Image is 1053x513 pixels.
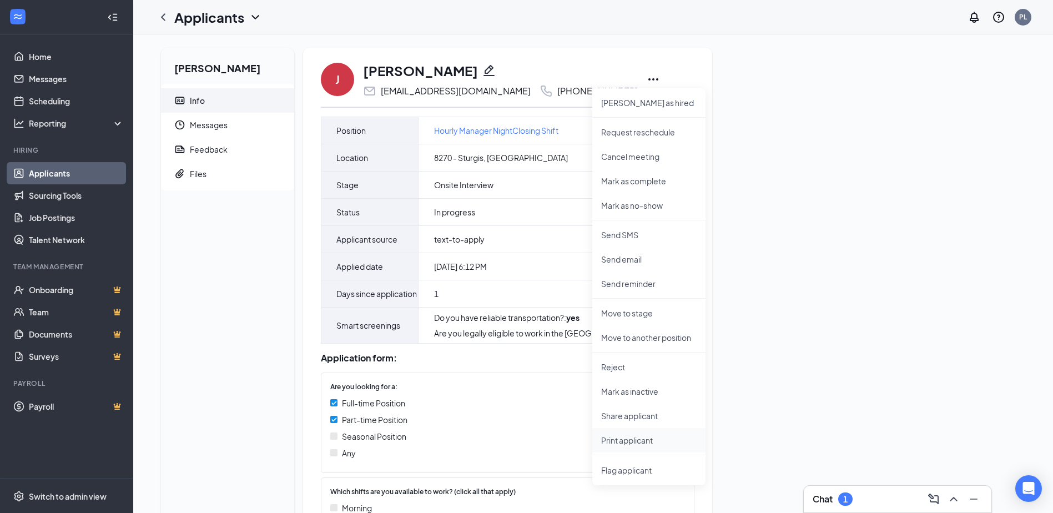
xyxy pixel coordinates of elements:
svg: Analysis [13,118,24,129]
p: Send SMS [601,229,697,240]
svg: Email [363,84,376,98]
span: Days since application [336,287,417,300]
svg: ContactCard [174,95,185,106]
a: SurveysCrown [29,345,124,368]
svg: Collapse [107,12,118,23]
div: Team Management [13,262,122,271]
div: Feedback [190,144,228,155]
span: Any [342,447,356,459]
h3: Chat [813,493,833,505]
svg: Ellipses [647,73,660,86]
svg: ChevronUp [947,492,960,506]
a: Hourly Manager NightClosing Shift [434,124,558,137]
strong: yes [566,313,580,323]
span: Full-time Position [342,397,405,409]
p: [PERSON_NAME] as hired [601,97,697,108]
span: Are you looking for a: [330,382,397,393]
span: Seasonal Position [342,430,406,442]
div: Hiring [13,145,122,155]
div: Open Intercom Messenger [1015,475,1042,502]
div: PL [1019,12,1027,22]
svg: Settings [13,491,24,502]
span: In progress [434,207,475,218]
svg: ChevronDown [249,11,262,24]
p: Send email [601,254,697,265]
p: Mark as no-show [601,200,697,211]
svg: ComposeMessage [927,492,940,506]
a: ReportFeedback [161,137,294,162]
h1: [PERSON_NAME] [363,61,478,80]
a: PayrollCrown [29,395,124,418]
button: Minimize [965,490,983,508]
div: Payroll [13,379,122,388]
p: Move to stage [601,308,697,319]
p: Reject [601,361,697,373]
span: Messages [190,113,285,137]
div: Files [190,168,206,179]
a: Sourcing Tools [29,184,124,207]
p: Share applicant [601,410,697,421]
a: Applicants [29,162,124,184]
p: Move to another position [601,332,697,343]
span: Applied date [336,260,383,273]
a: Messages [29,68,124,90]
div: 1 [843,495,848,504]
svg: Pencil [482,64,496,77]
a: OnboardingCrown [29,279,124,301]
div: Are you legally eligible to work in the [GEOGRAPHIC_DATA]? : [434,328,665,339]
span: Location [336,151,368,164]
svg: Minimize [967,492,980,506]
p: Mark as complete [601,175,697,187]
div: Reporting [29,118,124,129]
div: [EMAIL_ADDRESS][DOMAIN_NAME] [381,85,531,97]
span: Part-time Position [342,414,407,426]
span: Which shifts are you available to work? (click all that apply) [330,487,516,497]
svg: Paperclip [174,168,185,179]
div: Info [190,95,205,106]
div: J [335,72,340,87]
a: DocumentsCrown [29,323,124,345]
svg: Phone [540,84,553,98]
span: text-to-apply [434,234,485,245]
p: Request reschedule [601,127,697,138]
svg: Clock [174,119,185,130]
span: Flag applicant [601,464,697,476]
div: Do you have reliable transportation? : [434,312,665,323]
svg: ChevronLeft [157,11,170,24]
div: Application form: [321,353,694,364]
p: Cancel meeting [601,151,697,162]
h1: Applicants [174,8,244,27]
svg: QuestionInfo [992,11,1005,24]
p: Print applicant [601,435,697,446]
a: Home [29,46,124,68]
span: Status [336,205,360,219]
h2: [PERSON_NAME] [161,48,294,84]
p: Send reminder [601,278,697,289]
span: 8270 - Sturgis, [GEOGRAPHIC_DATA] [434,152,568,163]
button: ChevronUp [945,490,963,508]
a: Talent Network [29,229,124,251]
svg: WorkstreamLogo [12,11,23,22]
svg: Notifications [968,11,981,24]
div: Switch to admin view [29,491,107,502]
span: Applicant source [336,233,397,246]
span: 1 [434,288,439,299]
button: ComposeMessage [925,490,943,508]
a: PaperclipFiles [161,162,294,186]
p: Mark as inactive [601,386,697,397]
a: Job Postings [29,207,124,229]
a: Scheduling [29,90,124,112]
a: TeamCrown [29,301,124,323]
span: [DATE] 6:12 PM [434,261,487,272]
span: Position [336,124,366,137]
div: [PHONE_NUMBER] [557,85,638,97]
span: Onsite Interview [434,179,493,190]
svg: Report [174,144,185,155]
span: Stage [336,178,359,192]
a: ClockMessages [161,113,294,137]
span: Smart screenings [336,319,400,332]
a: ContactCardInfo [161,88,294,113]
